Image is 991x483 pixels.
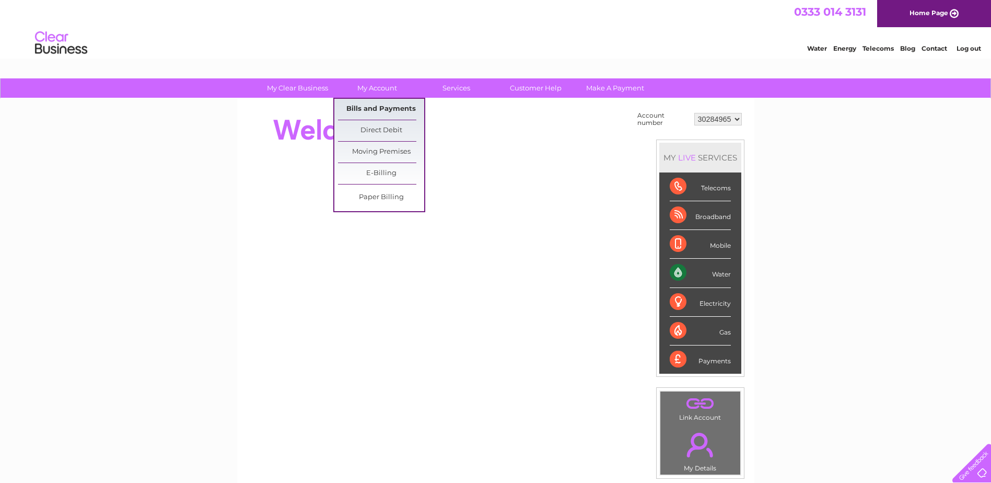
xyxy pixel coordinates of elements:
[670,288,731,317] div: Electricity
[635,109,692,129] td: Account number
[807,44,827,52] a: Water
[660,391,741,424] td: Link Account
[338,99,424,120] a: Bills and Payments
[572,78,658,98] a: Make A Payment
[413,78,499,98] a: Services
[670,346,731,374] div: Payments
[660,424,741,475] td: My Details
[670,172,731,201] div: Telecoms
[493,78,579,98] a: Customer Help
[833,44,856,52] a: Energy
[249,6,743,51] div: Clear Business is a trading name of Verastar Limited (registered in [GEOGRAPHIC_DATA] No. 3667643...
[957,44,981,52] a: Log out
[663,427,738,463] a: .
[922,44,947,52] a: Contact
[900,44,915,52] a: Blog
[670,201,731,230] div: Broadband
[659,143,741,172] div: MY SERVICES
[670,259,731,287] div: Water
[338,163,424,184] a: E-Billing
[334,78,420,98] a: My Account
[670,230,731,259] div: Mobile
[338,120,424,141] a: Direct Debit
[663,394,738,412] a: .
[338,142,424,163] a: Moving Premises
[862,44,894,52] a: Telecoms
[34,27,88,59] img: logo.png
[676,153,698,163] div: LIVE
[670,317,731,346] div: Gas
[338,187,424,208] a: Paper Billing
[794,5,866,18] a: 0333 014 3131
[254,78,341,98] a: My Clear Business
